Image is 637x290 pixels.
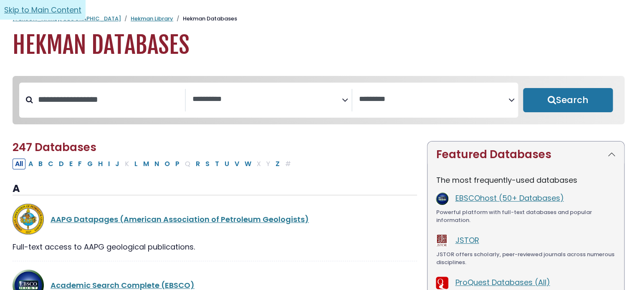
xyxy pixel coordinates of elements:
[193,159,202,169] button: Filter Results R
[106,159,112,169] button: Filter Results I
[192,95,342,104] textarea: Search
[232,159,242,169] button: Filter Results V
[13,31,624,59] h1: Hekman Databases
[222,159,232,169] button: Filter Results U
[455,277,550,287] a: ProQuest Databases (All)
[523,88,613,112] button: Submit for Search Results
[212,159,222,169] button: Filter Results T
[13,15,624,23] nav: breadcrumb
[96,159,105,169] button: Filter Results H
[67,159,75,169] button: Filter Results E
[36,159,45,169] button: Filter Results B
[152,159,162,169] button: Filter Results N
[13,183,417,195] h3: A
[173,15,237,23] li: Hekman Databases
[141,159,152,169] button: Filter Results M
[242,159,254,169] button: Filter Results W
[13,241,417,252] div: Full-text access to AAPG geological publications.
[132,159,140,169] button: Filter Results L
[436,208,616,224] div: Powerful platform with full-text databases and popular information.
[131,15,173,23] a: Hekman Library
[13,159,25,169] button: All
[203,159,212,169] button: Filter Results S
[162,159,172,169] button: Filter Results O
[85,159,95,169] button: Filter Results G
[359,95,508,104] textarea: Search
[13,76,624,124] nav: Search filters
[455,235,479,245] a: JSTOR
[273,159,282,169] button: Filter Results Z
[13,140,96,155] span: 247 Databases
[56,159,66,169] button: Filter Results D
[13,158,294,169] div: Alpha-list to filter by first letter of database name
[427,141,624,168] button: Featured Databases
[113,159,122,169] button: Filter Results J
[51,214,309,224] a: AAPG Datapages (American Association of Petroleum Geologists)
[173,159,182,169] button: Filter Results P
[436,174,616,186] p: The most frequently-used databases
[33,93,185,106] input: Search database by title or keyword
[45,159,56,169] button: Filter Results C
[26,159,35,169] button: Filter Results A
[76,159,84,169] button: Filter Results F
[436,250,616,267] div: JSTOR offers scholarly, peer-reviewed journals across numerous disciplines.
[455,193,564,203] a: EBSCOhost (50+ Databases)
